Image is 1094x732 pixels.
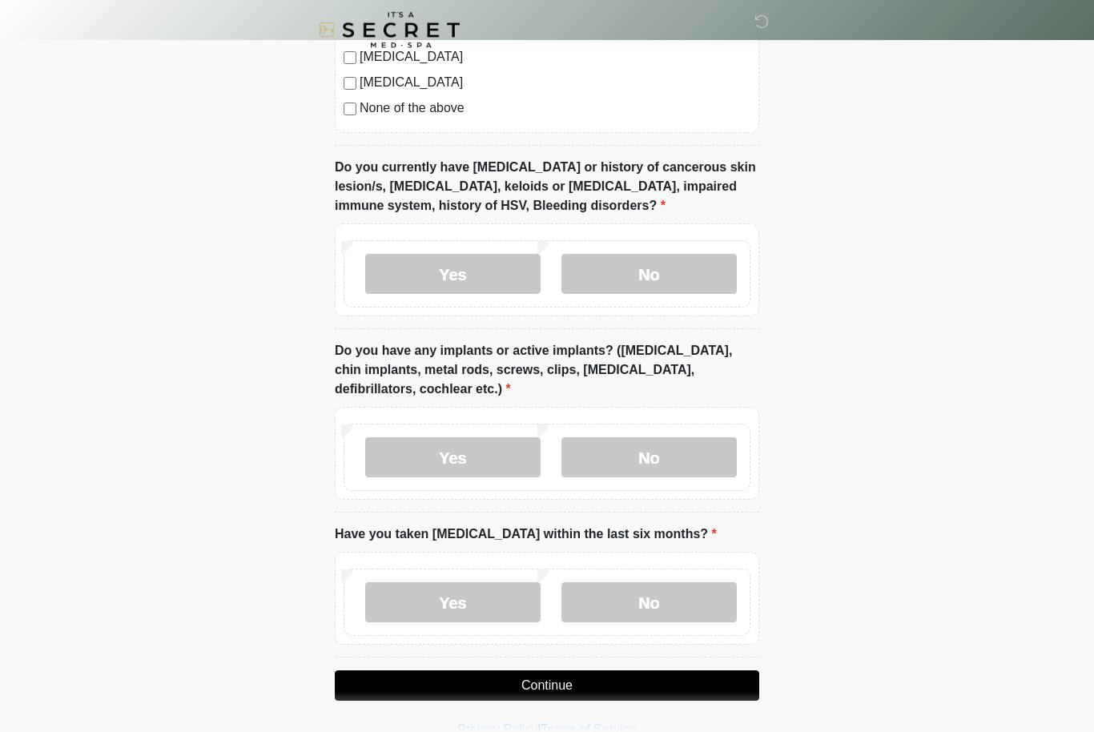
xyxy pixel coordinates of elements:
[335,342,759,400] label: Do you have any implants or active implants? ([MEDICAL_DATA], chin implants, metal rods, screws, ...
[365,438,541,478] label: Yes
[319,12,460,48] img: It's A Secret Med Spa Logo
[335,671,759,702] button: Continue
[561,255,737,295] label: No
[561,583,737,623] label: No
[335,525,717,545] label: Have you taken [MEDICAL_DATA] within the last six months?
[365,255,541,295] label: Yes
[360,99,750,119] label: None of the above
[344,78,356,90] input: [MEDICAL_DATA]
[344,103,356,116] input: None of the above
[561,438,737,478] label: No
[335,159,759,216] label: Do you currently have [MEDICAL_DATA] or history of cancerous skin lesion/s, [MEDICAL_DATA], keloi...
[365,583,541,623] label: Yes
[360,74,750,93] label: [MEDICAL_DATA]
